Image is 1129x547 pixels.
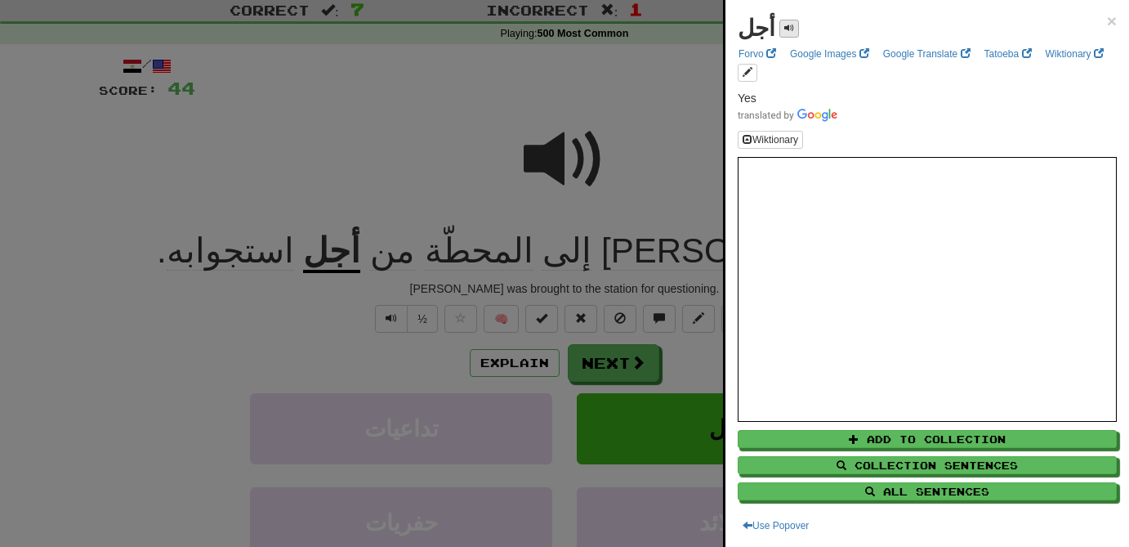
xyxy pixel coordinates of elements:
strong: أجل [738,16,775,41]
span: × [1107,11,1117,30]
a: Wiktionary [1041,45,1109,63]
a: Forvo [734,45,781,63]
button: Collection Sentences [738,456,1117,474]
a: Google Translate [878,45,975,63]
span: Yes [738,92,756,105]
button: All Sentences [738,482,1117,500]
button: Close [1107,12,1117,29]
button: Use Popover [738,517,814,535]
button: Wiktionary [738,131,803,149]
a: Tatoeba [980,45,1037,63]
button: edit links [738,64,757,82]
img: Color short [738,109,837,122]
a: Google Images [785,45,874,63]
button: Add to Collection [738,430,1117,448]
